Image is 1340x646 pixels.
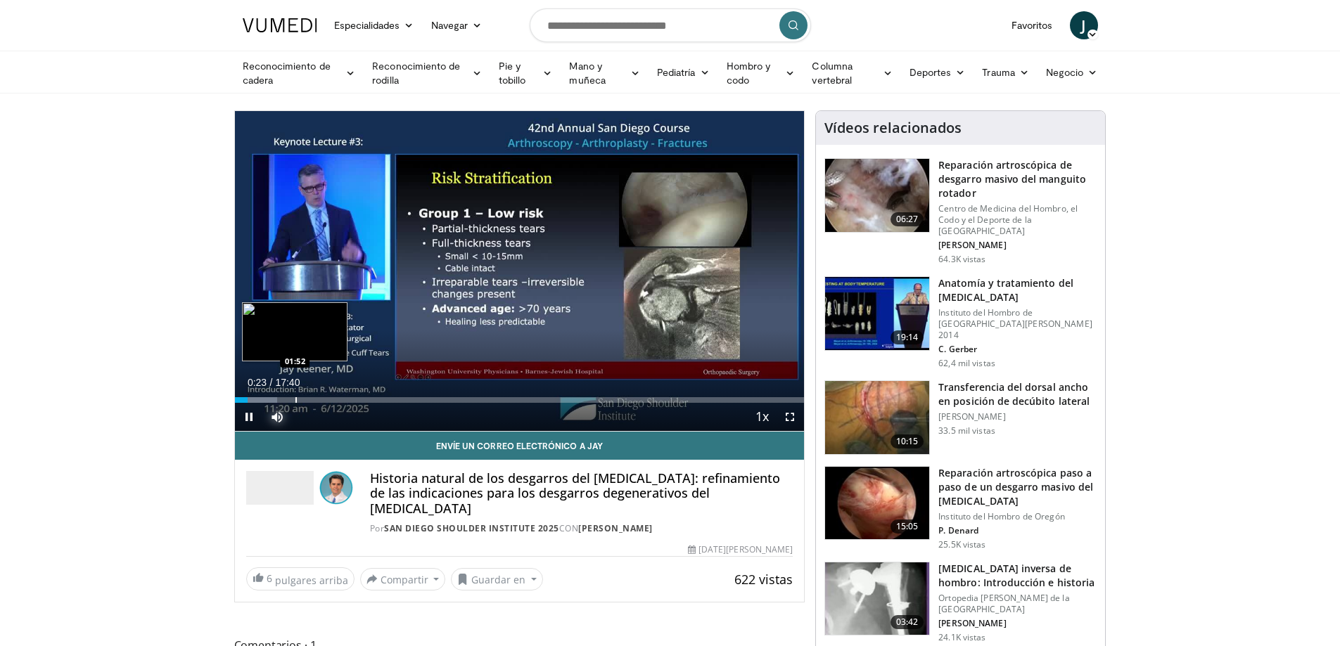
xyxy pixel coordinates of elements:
[938,343,977,355] font: C. Gerber
[275,573,348,586] font: pulgares arriba
[243,18,317,32] img: Logotipo de VuMedi
[938,466,1093,508] font: Reparación artroscópica paso a paso de un desgarro masivo del [MEDICAL_DATA]
[370,522,385,534] font: Por
[896,435,919,447] font: 10:15
[938,276,1073,304] font: Anatomía y tratamiento del [MEDICAL_DATA]
[824,380,1097,455] a: 10:15 Transferencia del dorsal ancho en posición de decúbito lateral [PERSON_NAME] 33.5 mil vistas
[824,562,1097,643] a: 03:42 [MEDICAL_DATA] inversa de hombro: Introducción e historia Ortopedia [PERSON_NAME] de la [GE...
[938,380,1090,408] font: Transferencia del dorsal ancho en posición de decúbito lateral
[825,562,929,635] img: zucker_4.png.150x105_q85_crop-smart_upscale.jpg
[372,60,460,86] font: Reconocimiento de rodilla
[896,616,919,628] font: 03:42
[938,357,995,369] font: 62,4 mil vistas
[938,562,1095,589] font: [MEDICAL_DATA] inversa de hombro: Introducción e historia
[825,381,929,454] img: 38501_0000_3.png.150x105_q85_crop-smart_upscale.jpg
[734,571,793,588] font: 622 vistas
[938,158,1086,200] font: Reparación artroscópica de desgarro masivo del manguito rotador
[246,567,355,591] a: 6 pulgares arriba
[748,403,776,431] button: Playback Rate
[364,59,490,87] a: Reconocimiento de rodilla
[569,60,605,86] font: Mano y muñeca
[267,571,272,585] font: 6
[384,522,559,534] a: San Diego Shoulder Institute 2025
[825,467,929,540] img: 7cd5bdb9-3b5e-40f2-a8f4-702d57719c06.150x105_q85_crop-smart_upscale.jpg
[561,59,648,87] a: Mano y muñeca
[243,60,331,86] font: Reconocimiento de cadera
[974,58,1038,86] a: Trauma
[1046,66,1084,78] font: Negocio
[334,19,400,31] font: Especialidades
[938,538,985,550] font: 25.5K vistas
[657,66,696,78] font: Pediatría
[423,11,491,39] a: Navegar
[451,568,543,590] button: Guardar en
[910,66,952,78] font: Deportes
[234,59,364,87] a: Reconocimiento de cadera
[559,522,579,534] font: CON
[824,276,1097,369] a: 19:14 Anatomía y tratamiento del [MEDICAL_DATA] Instituto del Hombro de [GEOGRAPHIC_DATA][PERSON_...
[938,617,1007,629] font: [PERSON_NAME]
[490,59,561,87] a: Pie y tobillo
[530,8,811,42] input: Buscar temas, intervenciones
[578,522,653,534] a: [PERSON_NAME]
[824,158,1097,265] a: 06:27 Reparación artroscópica de desgarro masivo del manguito rotador Centro de Medicina del Homb...
[235,432,805,460] a: Envíe un correo electrónico a Jay
[235,403,263,431] button: Pause
[803,59,900,87] a: Columna vertebral
[649,58,718,86] a: Pediatría
[825,277,929,350] img: 58008271-3059-4eea-87a5-8726eb53a503.150x105_q85_crop-smart_upscale.jpg
[938,239,1007,251] font: [PERSON_NAME]
[1070,11,1098,39] a: J
[824,118,962,137] font: Vídeos relacionados
[776,403,804,431] button: Fullscreen
[381,573,428,586] font: Compartir
[1012,19,1053,31] font: Favoritos
[698,543,793,555] font: [DATE][PERSON_NAME]
[938,592,1069,615] font: Ortopedia [PERSON_NAME] de la [GEOGRAPHIC_DATA]
[825,159,929,232] img: 281021_0002_1.png.150x105_q85_crop-smart_upscale.jpg
[242,302,347,361] img: image.jpeg
[896,520,919,532] font: 15:05
[431,19,468,31] font: Navegar
[263,403,291,431] button: Mute
[1038,58,1106,86] a: Negocio
[938,510,1065,522] font: Instituto del Hombro de Oregón
[824,466,1097,550] a: 15:05 Reparación artroscópica paso a paso de un desgarro masivo del [MEDICAL_DATA] Instituto del ...
[436,441,603,451] font: Envíe un correo electrónico a Jay
[938,306,1092,341] font: Instituto del Hombro de [GEOGRAPHIC_DATA][PERSON_NAME] 2014
[938,524,978,536] font: P. Denard
[938,631,985,643] font: 24.1K vistas
[246,471,314,505] img: Instituto del Hombro de San Diego 2025
[1003,11,1061,39] a: Favoritos
[360,568,446,590] button: Compartir
[270,377,273,388] span: /
[938,202,1078,237] font: Centro de Medicina del Hombro, el Codo y el Deporte de la [GEOGRAPHIC_DATA]
[812,60,853,86] font: Columna vertebral
[938,425,995,437] font: 33.5 mil vistas
[370,470,780,517] font: Historia natural de los desgarros del [MEDICAL_DATA]: refinamiento de las indicaciones para los d...
[938,253,985,265] font: 64.3K vistas
[727,60,771,86] font: Hombro y codo
[499,60,526,86] font: Pie y tobillo
[235,111,805,432] video-js: Video Player
[938,411,1006,422] font: [PERSON_NAME]
[326,11,423,39] a: Especialidades
[718,59,804,87] a: Hombro y codo
[896,213,919,225] font: 06:27
[319,471,353,505] img: Avatar
[1081,15,1085,35] font: J
[471,573,525,586] font: Guardar en
[235,397,805,403] div: Progress Bar
[901,58,974,86] a: Deportes
[248,377,267,388] span: 0:23
[275,377,300,388] span: 17:40
[982,66,1014,78] font: Trauma
[896,331,919,343] font: 19:14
